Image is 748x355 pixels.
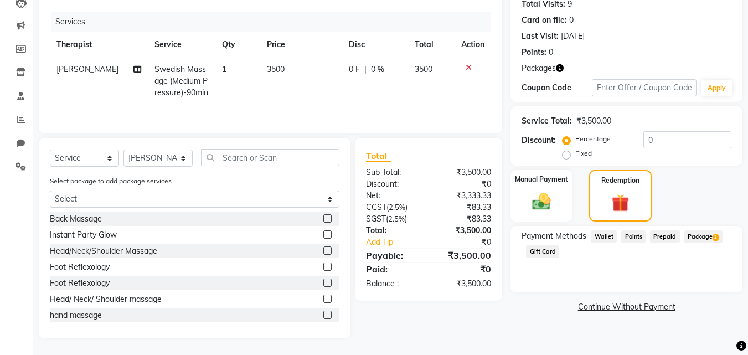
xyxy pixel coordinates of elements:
span: 3500 [415,64,432,74]
div: ( ) [358,202,429,213]
div: Head/ Neck/ Shoulder massage [50,294,162,305]
span: 0 % [371,64,384,75]
div: Back Massage [50,213,102,225]
label: Select package to add package services [50,176,172,186]
div: Net: [358,190,429,202]
label: Manual Payment [515,174,568,184]
div: Total: [358,225,429,236]
div: Foot Reflexology [50,277,110,289]
img: _cash.svg [527,191,556,212]
th: Total [408,32,455,57]
div: ₹3,500.00 [429,225,499,236]
span: 2.5% [389,203,405,212]
span: Payment Methods [522,230,586,242]
label: Redemption [601,176,639,186]
input: Enter Offer / Coupon Code [592,79,697,96]
th: Action [455,32,491,57]
div: 0 [569,14,574,26]
div: ₹0 [441,236,500,248]
span: 3500 [267,64,285,74]
div: Service Total: [522,115,572,127]
th: Disc [342,32,408,57]
div: Head/Neck/Shoulder Massage [50,245,157,257]
div: Balance : [358,278,429,290]
img: _gift.svg [606,192,634,214]
div: ₹0 [429,178,499,190]
div: ₹0 [429,263,499,276]
div: 0 [549,47,553,58]
div: Paid: [358,263,429,276]
div: ₹3,500.00 [576,115,611,127]
span: Points [621,230,646,243]
div: ₹3,500.00 [429,278,499,290]
div: Points: [522,47,546,58]
div: Payable: [358,249,429,262]
div: ₹3,500.00 [429,167,499,178]
span: 2.5% [388,214,405,223]
div: ₹83.33 [429,213,499,225]
input: Search or Scan [201,149,339,166]
div: Discount: [522,135,556,146]
div: Last Visit: [522,30,559,42]
div: ( ) [358,213,429,225]
span: [PERSON_NAME] [56,64,118,74]
a: Continue Without Payment [513,301,740,313]
div: Instant Party Glow [50,229,117,241]
span: 2 [713,234,719,241]
th: Service [148,32,215,57]
div: Card on file: [522,14,567,26]
button: Apply [701,80,732,96]
div: Coupon Code [522,82,591,94]
span: Prepaid [650,230,680,243]
span: SGST [366,214,386,224]
div: Sub Total: [358,167,429,178]
label: Fixed [575,148,592,158]
div: Foot Reflexology [50,261,110,273]
div: hand massage [50,310,102,321]
div: ₹3,500.00 [429,249,499,262]
div: ₹83.33 [429,202,499,213]
span: Wallet [591,230,617,243]
a: Add Tip [358,236,440,248]
label: Percentage [575,134,611,144]
span: 0 F [349,64,360,75]
div: ₹3,333.33 [429,190,499,202]
span: Total [366,150,391,162]
span: CGST [366,202,386,212]
span: 1 [222,64,226,74]
th: Price [260,32,342,57]
span: Swedish Massage (Medium Pressure)-90min [154,64,208,97]
span: Packages [522,63,556,74]
th: Therapist [50,32,148,57]
span: Gift Card [526,245,559,258]
span: Package [684,230,723,243]
div: [DATE] [561,30,585,42]
div: Services [51,12,499,32]
div: Discount: [358,178,429,190]
span: | [364,64,367,75]
th: Qty [215,32,260,57]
